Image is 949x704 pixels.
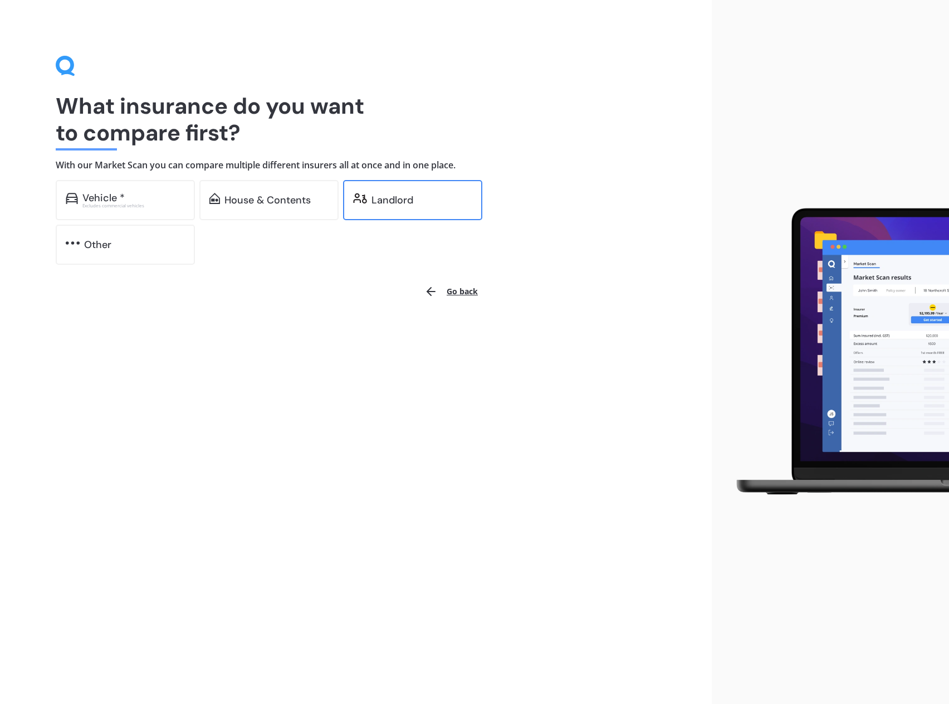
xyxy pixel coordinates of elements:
[82,192,125,203] div: Vehicle *
[84,239,111,250] div: Other
[56,93,656,146] h1: What insurance do you want to compare first?
[224,195,311,206] div: House & Contents
[721,202,949,502] img: laptop.webp
[56,159,656,171] h4: With our Market Scan you can compare multiple different insurers all at once and in one place.
[66,193,78,204] img: car.f15378c7a67c060ca3f3.svg
[66,237,80,249] img: other.81dba5aafe580aa69f38.svg
[371,195,413,206] div: Landlord
[209,193,220,204] img: home-and-contents.b802091223b8502ef2dd.svg
[82,203,185,208] div: Excludes commercial vehicles
[418,278,485,305] button: Go back
[353,193,367,204] img: landlord.470ea2398dcb263567d0.svg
